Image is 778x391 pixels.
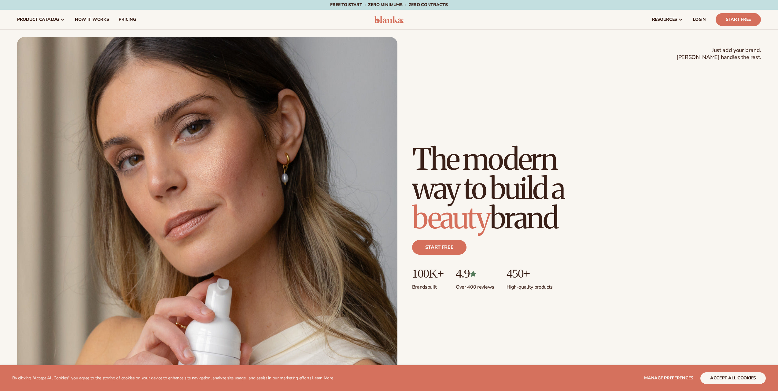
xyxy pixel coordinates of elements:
img: logo [374,16,404,23]
p: High-quality products [507,280,553,290]
a: How It Works [70,10,114,29]
span: LOGIN [693,17,706,22]
p: Brands built [412,280,444,290]
p: By clicking "Accept All Cookies", you agree to the storing of cookies on your device to enhance s... [12,376,333,381]
a: product catalog [12,10,70,29]
p: 450+ [507,267,553,280]
span: How It Works [75,17,109,22]
span: resources [652,17,677,22]
h1: The modern way to build a brand [412,145,608,233]
a: Learn More [312,375,333,381]
p: Over 400 reviews [456,280,494,290]
span: Manage preferences [644,375,693,381]
span: product catalog [17,17,59,22]
span: Free to start · ZERO minimums · ZERO contracts [330,2,448,8]
a: resources [647,10,688,29]
p: 4.9 [456,267,494,280]
span: pricing [119,17,136,22]
span: beauty [412,200,490,236]
a: Start free [412,240,467,255]
button: accept all cookies [700,372,766,384]
button: Manage preferences [644,372,693,384]
a: Start Free [716,13,761,26]
p: 100K+ [412,267,444,280]
a: LOGIN [688,10,711,29]
span: Just add your brand. [PERSON_NAME] handles the rest. [677,47,761,61]
a: pricing [114,10,141,29]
